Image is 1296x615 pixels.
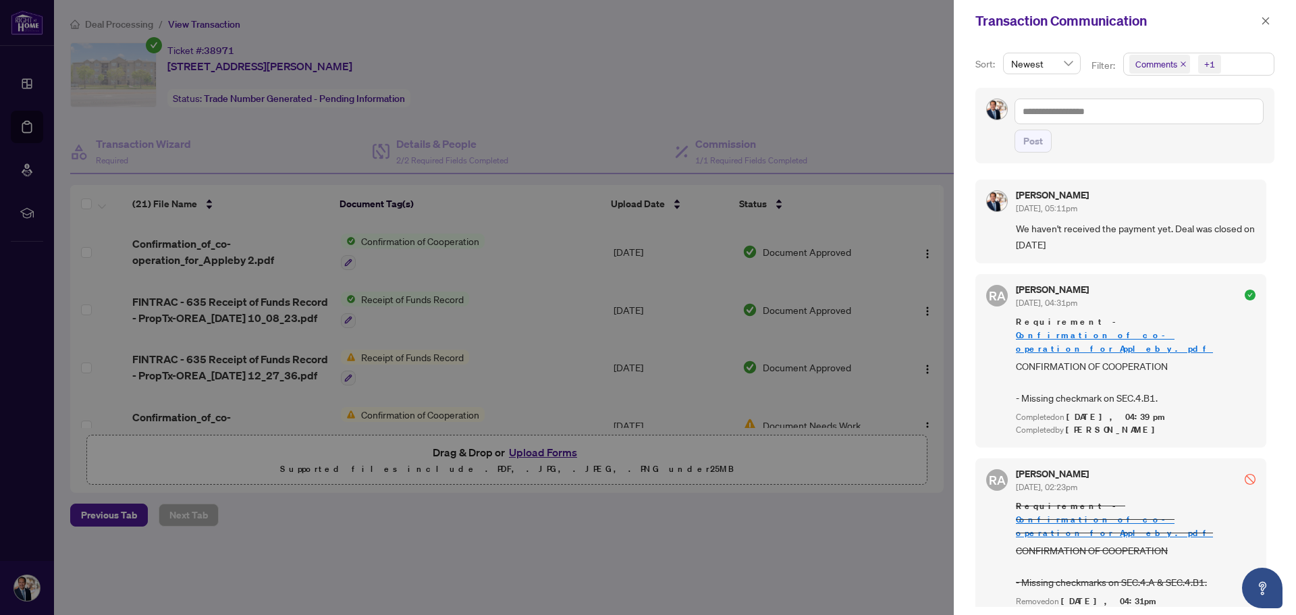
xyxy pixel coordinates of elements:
[1135,57,1177,71] span: Comments
[1091,58,1117,73] p: Filter:
[1016,190,1089,200] h5: [PERSON_NAME]
[1066,411,1167,423] span: [DATE], 04:39pm
[1016,424,1255,437] div: Completed by
[1016,543,1255,590] span: CONFIRMATION OF COOPERATION - Missing checkmarks on SEC.4.A & SEC.4.B1.
[1129,55,1190,74] span: Comments
[1180,61,1187,68] span: close
[1016,358,1255,406] span: CONFIRMATION OF COOPERATION - Missing checkmark on SEC.4.B1.
[1016,285,1089,294] h5: [PERSON_NAME]
[989,471,1006,489] span: RA
[975,57,998,72] p: Sort:
[1204,57,1215,71] div: +1
[1016,469,1089,479] h5: [PERSON_NAME]
[987,191,1007,211] img: Profile Icon
[1016,514,1213,539] a: Confirmation_of_co-operation_for_Appleby.pdf
[1016,203,1077,213] span: [DATE], 05:11pm
[1016,329,1213,354] a: Confirmation_of_co-operation_for_Appleby.pdf
[1261,16,1270,26] span: close
[1242,568,1282,608] button: Open asap
[1066,424,1162,435] span: [PERSON_NAME]
[1016,482,1077,492] span: [DATE], 02:23pm
[1016,500,1255,540] span: Requirement -
[1015,130,1052,153] button: Post
[1016,315,1255,356] span: Requirement -
[975,11,1257,31] div: Transaction Communication
[1016,221,1255,252] span: We haven't received the payment yet. Deal was closed on [DATE]
[1016,411,1255,424] div: Completed on
[1245,290,1255,300] span: check-circle
[1061,595,1158,607] span: [DATE], 04:31pm
[1011,53,1073,74] span: Newest
[1016,595,1255,608] div: Removed on
[1245,474,1255,485] span: stop
[1016,298,1077,308] span: [DATE], 04:31pm
[987,99,1007,119] img: Profile Icon
[989,286,1006,305] span: RA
